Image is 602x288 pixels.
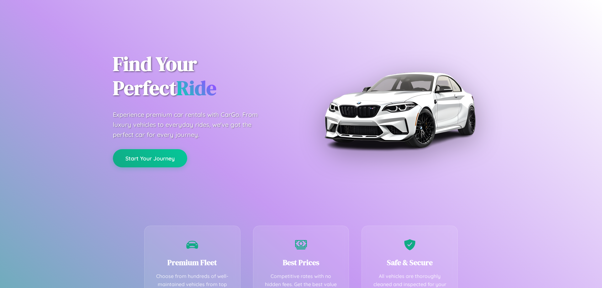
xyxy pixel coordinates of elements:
[113,52,292,100] h1: Find Your Perfect
[177,74,216,102] span: Ride
[263,257,340,268] h3: Best Prices
[371,257,448,268] h3: Safe & Secure
[113,110,270,140] p: Experience premium car rentals with CarGo. From luxury vehicles to everyday rides, we've got the ...
[113,149,187,167] button: Start Your Journey
[154,257,231,268] h3: Premium Fleet
[321,31,478,188] img: Premium BMW car rental vehicle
